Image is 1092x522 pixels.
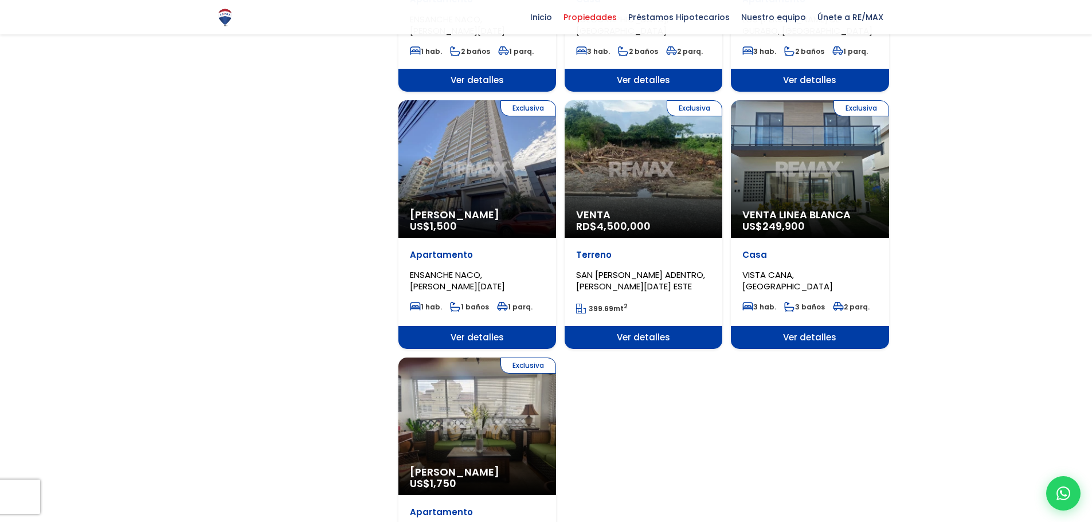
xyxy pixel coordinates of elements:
span: 1,750 [430,476,456,490]
a: Exclusiva [PERSON_NAME] US$1,500 Apartamento ENSANCHE NACO, [PERSON_NAME][DATE] 1 hab. 1 baños 1 ... [398,100,556,349]
span: 249,900 [762,219,805,233]
span: Exclusiva [500,358,556,374]
sup: 2 [624,302,628,311]
span: US$ [742,219,805,233]
span: 1 parq. [497,302,533,312]
span: ENSANCHE NACO, [PERSON_NAME][DATE] [410,269,505,292]
span: 3 hab. [742,46,776,56]
p: Terreno [576,249,711,261]
span: 3 hab. [576,46,610,56]
p: Apartamento [410,507,545,518]
span: Propiedades [558,9,623,26]
span: Préstamos Hipotecarios [623,9,735,26]
span: RD$ [576,219,651,233]
span: 1 hab. [410,302,442,312]
span: US$ [410,219,457,233]
span: 2 baños [784,46,824,56]
span: VISTA CANA, [GEOGRAPHIC_DATA] [742,269,833,292]
span: SAN [PERSON_NAME] ADENTRO, [PERSON_NAME][DATE] ESTE [576,269,705,292]
span: Ver detalles [731,69,889,92]
span: 1 parq. [498,46,534,56]
span: Inicio [525,9,558,26]
span: Ver detalles [731,326,889,349]
span: Ver detalles [398,326,556,349]
span: 2 parq. [833,302,870,312]
span: Exclusiva [667,100,722,116]
span: Ver detalles [565,69,722,92]
span: 2 baños [450,46,490,56]
span: 1 hab. [410,46,442,56]
span: [PERSON_NAME] [410,209,545,221]
p: Casa [742,249,877,261]
a: Exclusiva Venta RD$4,500,000 Terreno SAN [PERSON_NAME] ADENTRO, [PERSON_NAME][DATE] ESTE 399.69mt... [565,100,722,349]
span: Venta Linea Blanca [742,209,877,221]
span: Únete a RE/MAX [812,9,889,26]
span: mt [576,304,628,313]
span: 3 hab. [742,302,776,312]
span: 399.69 [589,304,613,313]
a: Exclusiva Venta Linea Blanca US$249,900 Casa VISTA CANA, [GEOGRAPHIC_DATA] 3 hab. 3 baños 2 parq.... [731,100,889,349]
span: 3 baños [784,302,825,312]
span: 1,500 [430,219,457,233]
span: 1 parq. [832,46,868,56]
span: Venta [576,209,711,221]
span: US$ [410,476,456,490]
span: Ver detalles [398,69,556,92]
span: [PERSON_NAME] [410,466,545,478]
span: Nuestro equipo [735,9,812,26]
span: 2 parq. [666,46,703,56]
span: Ver detalles [565,326,722,349]
img: Logo de REMAX [215,7,235,28]
span: Exclusiva [500,100,556,116]
span: 4,500,000 [597,219,651,233]
span: 1 baños [450,302,489,312]
span: Exclusiva [833,100,889,116]
span: 2 baños [618,46,658,56]
p: Apartamento [410,249,545,261]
